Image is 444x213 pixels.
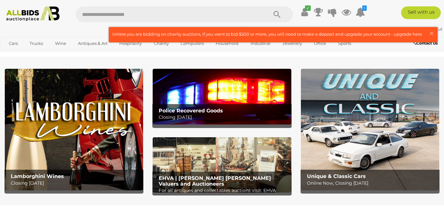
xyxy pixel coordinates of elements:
b: Police Recovered Goods [159,108,223,114]
a: Computers [177,38,208,49]
img: EHVA | Evans Hastings Valuers and Auctioneers [153,137,291,193]
a: Industrial [246,38,275,49]
a: Contact Us [413,40,439,47]
img: Allbids.com.au [3,6,63,21]
a: Lamborghini Wines Lamborghini Wines Closing [DATE] [5,69,143,190]
a: Sell with us [401,6,441,19]
a: 1 [356,6,365,18]
a: Sports [334,38,355,49]
a: Charity [150,38,173,49]
p: Closing [DATE] [159,113,288,121]
p: For all antiques and collectables auctions visit: EHVA [159,187,288,195]
img: Police Recovered Goods [153,69,291,124]
a: Hospitality [115,38,146,49]
a: [PERSON_NAME] [380,26,422,32]
b: Unique & Classic Cars [307,173,366,179]
p: Closing [DATE] [11,179,140,187]
b: EHVA | [PERSON_NAME] [PERSON_NAME] Valuers and Auctioneers [159,175,271,187]
a: [GEOGRAPHIC_DATA] [5,49,58,59]
b: Contact Us [413,41,438,46]
a: Sign Out [424,26,442,32]
a: ✔ [300,6,309,18]
a: Wine [51,38,70,49]
strong: [PERSON_NAME] [380,26,421,32]
img: Lamborghini Wines [5,69,143,190]
a: Household [212,38,243,49]
a: EHVA | Evans Hastings Valuers and Auctioneers EHVA | [PERSON_NAME] [PERSON_NAME] Valuers and Auct... [153,137,291,193]
span: | [422,26,423,32]
p: Online Now, Closing [DATE] [307,179,436,187]
button: Search [261,6,293,22]
a: Trucks [25,38,47,49]
span: × [429,27,434,39]
a: Police Recovered Goods Police Recovered Goods Closing [DATE] [153,69,291,124]
a: Unique & Classic Cars Unique & Classic Cars Online Now, Closing [DATE] [301,69,439,190]
a: Jewellery [278,38,306,49]
i: 1 [362,5,367,11]
a: Antiques & Art [74,38,112,49]
i: ✔ [305,5,311,11]
a: Cars [5,38,22,49]
img: Unique & Classic Cars [301,69,439,190]
b: Lamborghini Wines [11,173,64,179]
a: Office [310,38,330,49]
